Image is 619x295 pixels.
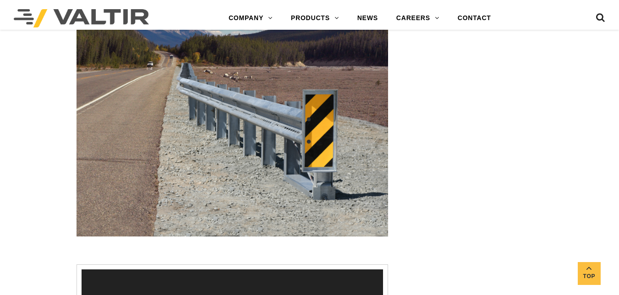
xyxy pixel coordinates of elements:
a: PRODUCTS [282,9,348,27]
a: CAREERS [387,9,449,27]
a: CONTACT [449,9,500,27]
a: NEWS [348,9,387,27]
span: Top [578,271,601,282]
a: Top [578,262,601,285]
a: COMPANY [219,9,282,27]
img: Valtir [14,9,149,27]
